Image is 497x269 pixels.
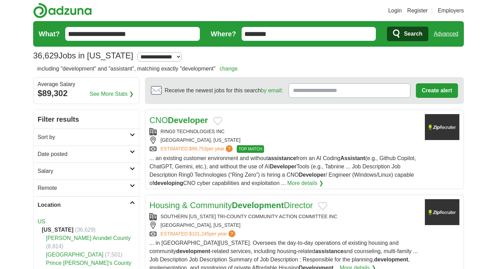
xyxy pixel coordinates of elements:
h2: Sort by [38,133,130,141]
a: change [220,66,238,72]
a: Advanced [434,27,458,41]
strong: assistance [268,155,296,161]
button: Add to favorite jobs [318,202,327,210]
div: [GEOGRAPHIC_DATA], [US_STATE] [149,222,419,229]
h2: including "development" and "assistant", matching exactly "development" [37,65,238,73]
strong: assistance [315,248,343,254]
a: More details ❯ [287,179,323,187]
div: RING0 TECHNOLOGIES INC [149,128,419,135]
span: Search [404,27,422,41]
img: Adzuna logo [33,3,92,18]
a: [GEOGRAPHIC_DATA] [46,252,104,258]
strong: development [176,248,210,254]
span: TOP MATCH [237,145,264,153]
strong: Developer [270,164,296,169]
a: Salary [33,163,139,179]
div: SOUTHERN [US_STATE] TRI-COUNTY COMMUNITY ACTION COMMITTEE INC [149,213,419,220]
label: What? [39,29,60,39]
a: US [38,219,45,224]
a: Prince [PERSON_NAME]'s County [46,260,131,266]
div: [GEOGRAPHIC_DATA], [US_STATE] [149,137,419,144]
span: (8,814) [46,243,64,249]
span: ... an existing customer environment and without from an AI Coding (e.g., Github Copilot, ChatGPT... [149,155,416,186]
button: Search [387,27,428,41]
span: $99,753 [189,146,207,151]
span: 36,629 [33,49,58,62]
a: See More Stats ❯ [90,90,134,98]
span: (36,629) [75,227,96,233]
a: Location [33,196,139,213]
a: Date posted [33,146,139,163]
a: Login [388,7,402,15]
a: [PERSON_NAME] Arundel County [46,235,130,241]
a: CNODeveloper [149,115,208,125]
h2: Date posted [38,150,130,158]
button: Create alert [416,83,458,98]
a: Register [407,7,428,15]
span: ? [228,230,235,237]
strong: developing [154,180,183,186]
a: Housing & CommunityDevelopmentDirector [149,201,313,210]
h1: Jobs in [US_STATE] [33,51,133,60]
span: ? [226,145,233,152]
span: (7,501) [105,252,123,258]
img: Company logo [425,114,459,140]
div: Average Salary [38,82,135,87]
a: Employers [438,7,464,15]
label: Where? [211,29,236,39]
h2: Filter results [33,110,139,129]
img: Company logo [425,199,459,225]
strong: [US_STATE] [42,227,74,233]
h2: Salary [38,167,130,175]
span: $101,245 [189,231,209,236]
span: Receive the newest jobs for this search : [165,86,283,95]
strong: development [374,257,408,262]
strong: Developer [299,172,325,178]
button: Add to favorite jobs [213,117,222,125]
strong: Developer [168,115,208,125]
strong: Assistant [340,155,365,161]
a: by email [261,87,282,93]
div: $89,302 [38,87,135,100]
a: Remote [33,179,139,196]
h2: Remote [38,184,130,192]
h2: Location [38,201,130,209]
a: Sort by [33,129,139,146]
a: ESTIMATED:$101,245per year? [160,230,237,238]
strong: Development [232,201,284,210]
a: ESTIMATED:$99,753per year? [160,145,234,153]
